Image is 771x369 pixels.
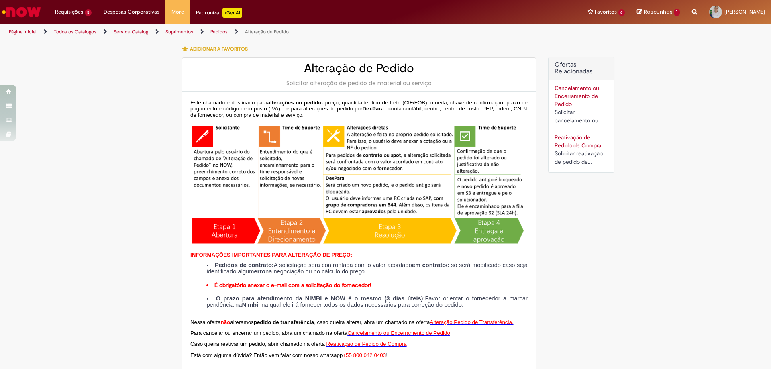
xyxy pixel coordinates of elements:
[206,296,528,308] li: Favor orientar o fornecedor a marcar pendência na , na qual ele irá fornecer todos os dados neces...
[190,100,267,106] span: Este chamado é destinado para
[512,319,514,325] span: .
[55,8,83,16] span: Requisições
[644,8,673,16] span: Rascunhos
[555,108,608,125] div: Solicitar cancelamento ou encerramento de Pedido.
[618,9,625,16] span: 6
[190,62,528,75] h2: Alteração de Pedido
[221,319,230,325] span: não
[6,24,508,39] ul: Trilhas de página
[430,318,512,325] a: Alteração Pedido de Transferência
[190,100,528,112] span: - preço, quantidade, tipo de frete (CIF/FOB), moeda, chave de confirmação, prazo de pagamento e c...
[548,57,614,173] div: Ofertas Relacionadas
[595,8,617,16] span: Favoritos
[555,149,608,166] div: Solicitar reativação de pedido de compra cancelado ou bloqueado.
[362,106,383,112] span: DexPara
[222,8,242,18] p: +GenAi
[210,29,228,35] a: Pedidos
[190,341,325,347] span: Caso queira reativar um pedido, abrir chamado na oferta
[1,4,42,20] img: ServiceNow
[386,352,388,358] span: !
[196,8,242,18] div: Padroniza
[347,329,450,336] a: Cancelamento ou Encerramento de Pedido
[182,41,252,57] button: Adicionar a Favoritos
[206,262,528,275] li: A solicitação será confrontada com o valor acordado e só será modificado caso seja identificado a...
[412,262,446,268] strong: em contrato
[85,9,92,16] span: 5
[214,281,371,289] strong: É obrigatório anexar o e-mail com a solicitação do fornecedor!
[326,340,407,347] a: Reativação de Pedido de Compra
[171,8,184,16] span: More
[190,330,347,336] span: Para cancelar ou encerrar um pedido, abra um chamado na oferta
[555,134,601,149] a: Reativação de Pedido de Compra
[114,29,148,35] a: Service Catalog
[347,330,450,336] span: Cancelamento ou Encerramento de Pedido
[190,352,343,358] span: Está com alguma dúvida? Então vem falar com nosso whatsapp
[9,29,37,35] a: Página inicial
[190,252,352,258] span: INFORMAÇÕES IMPORTANTES PARA ALTERAÇÃO DE PREÇO:
[267,100,322,106] span: alterações no pedido
[724,8,765,15] span: [PERSON_NAME]
[326,341,407,347] span: Reativação de Pedido de Compra
[242,302,258,308] strong: Nimbi
[254,319,314,325] strong: pedido de transferência
[190,79,528,87] div: Solicitar alteração de pedido de material ou serviço
[230,319,430,325] span: alteramos , caso queira alterar, abra um chamado na oferta
[637,8,680,16] a: Rascunhos
[216,295,425,302] strong: O prazo para atendimento da NIMBI e NOW é o mesmo (3 dias úteis):
[343,352,386,358] span: +55 800 042 0403
[190,46,248,52] span: Adicionar a Favoritos
[54,29,96,35] a: Todos os Catálogos
[555,84,599,108] a: Cancelamento ou Encerramento de Pedido
[165,29,193,35] a: Suprimentos
[190,319,221,325] span: Nessa oferta
[674,9,680,16] span: 1
[245,29,289,35] a: Alteração de Pedido
[190,106,528,118] span: – conta contábil, centro, centro de custo, PEP, ordem, CNPJ de fornecedor, ou compra de material ...
[104,8,159,16] span: Despesas Corporativas
[215,262,274,268] strong: Pedidos de contrato:
[254,268,266,275] strong: erro
[555,61,608,75] h2: Ofertas Relacionadas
